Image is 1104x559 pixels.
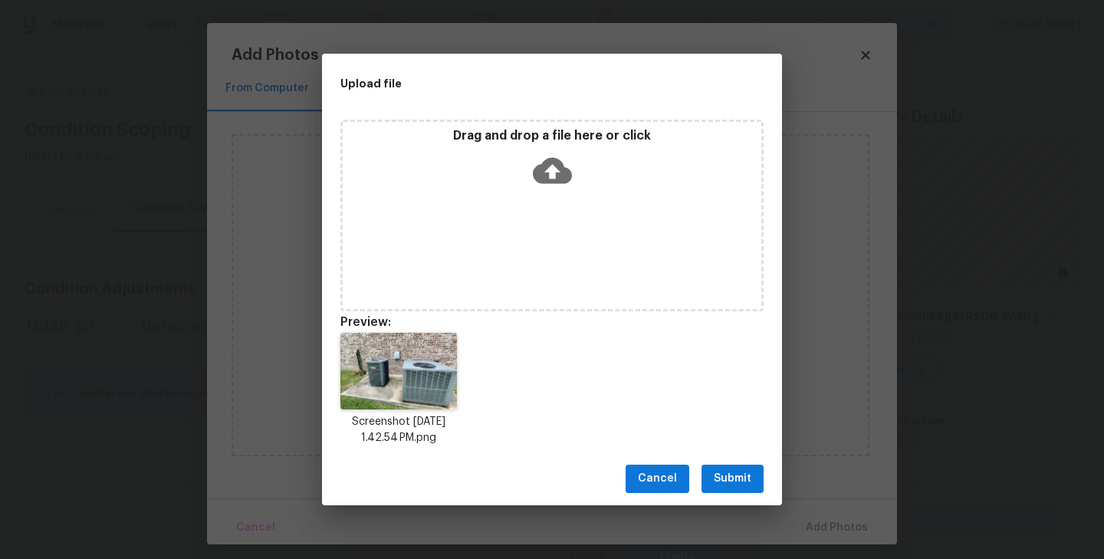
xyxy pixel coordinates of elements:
button: Cancel [626,465,689,493]
p: Screenshot [DATE] 1.42.54 PM.png [340,414,457,446]
h2: Upload file [340,75,695,92]
p: Drag and drop a file here or click [343,128,761,144]
button: Submit [701,465,764,493]
span: Submit [714,469,751,488]
img: n8Alj4msJ6hVYgAAAAASUVORK5CYII= [340,333,457,409]
span: Cancel [638,469,677,488]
